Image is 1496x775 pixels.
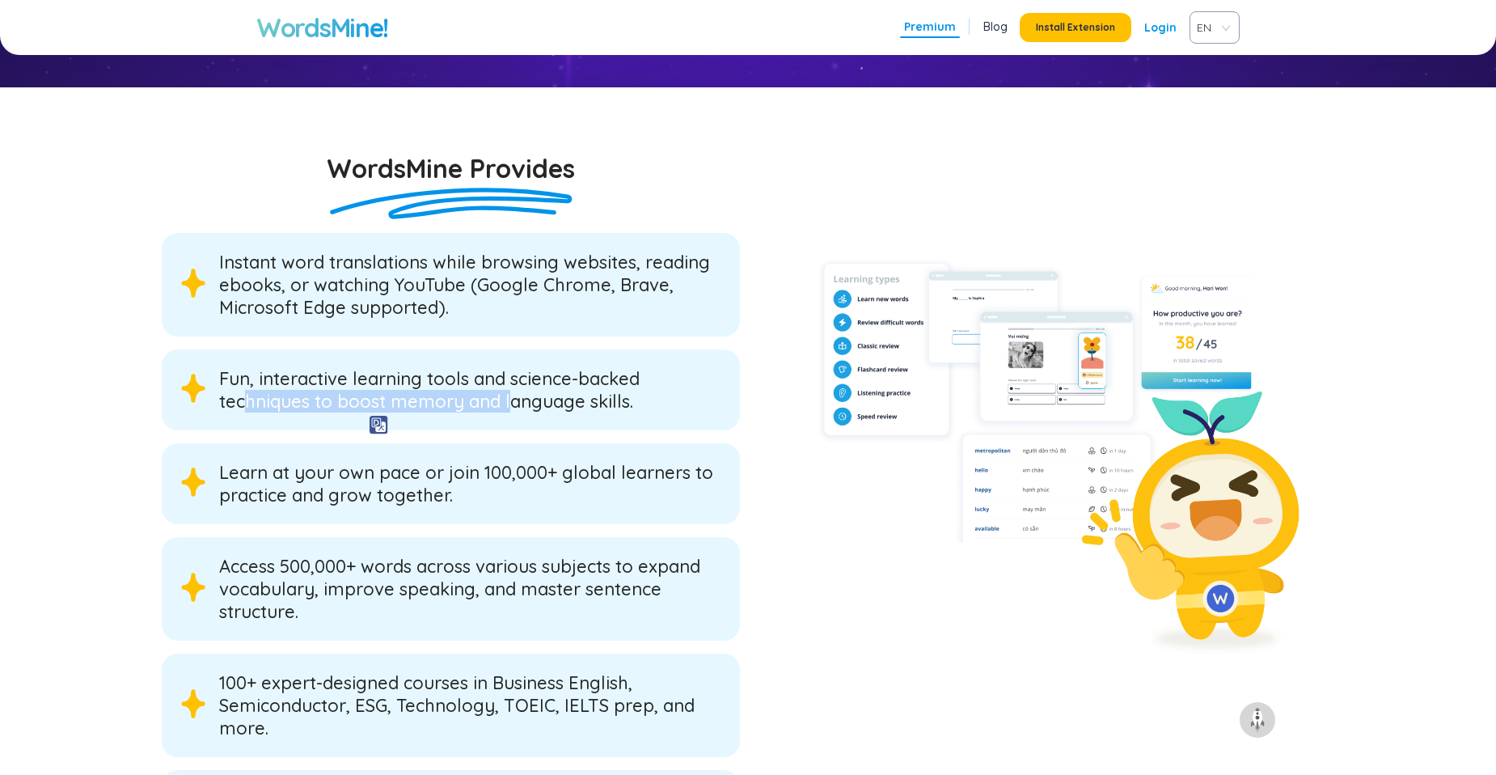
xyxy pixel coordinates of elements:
a: Premium [904,19,956,35]
span: Instant word translations while browsing websites, reading ebooks, or watching YouTube (Google Ch... [219,251,721,319]
span: EN [1197,15,1226,40]
img: to top [1245,707,1270,733]
a: Blog [983,19,1008,35]
span: Install Extension [1036,21,1115,34]
span: Learn at your own pace or join 100,000+ global learners to practice and grow together. [219,461,713,506]
a: Login [1144,13,1177,42]
span: WordsMine Provides [327,152,575,184]
span: Access 500,000+ words across various subjects to expand vocabulary, improve speaking, and master ... [219,555,700,623]
span: 100+ expert-designed courses in Business English, Semiconductor, ESG, Technology, TOEIC, IELTS pr... [219,671,695,739]
button: Install Extension [1020,13,1131,42]
img: minion-f5c3fb7ec8ceb414a81a609252b222ac.png [780,233,1312,689]
span: Fun, interactive learning tools and science-backed techniques to boost memory and language skills. [219,367,721,413]
a: WordsMine! [256,11,388,44]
